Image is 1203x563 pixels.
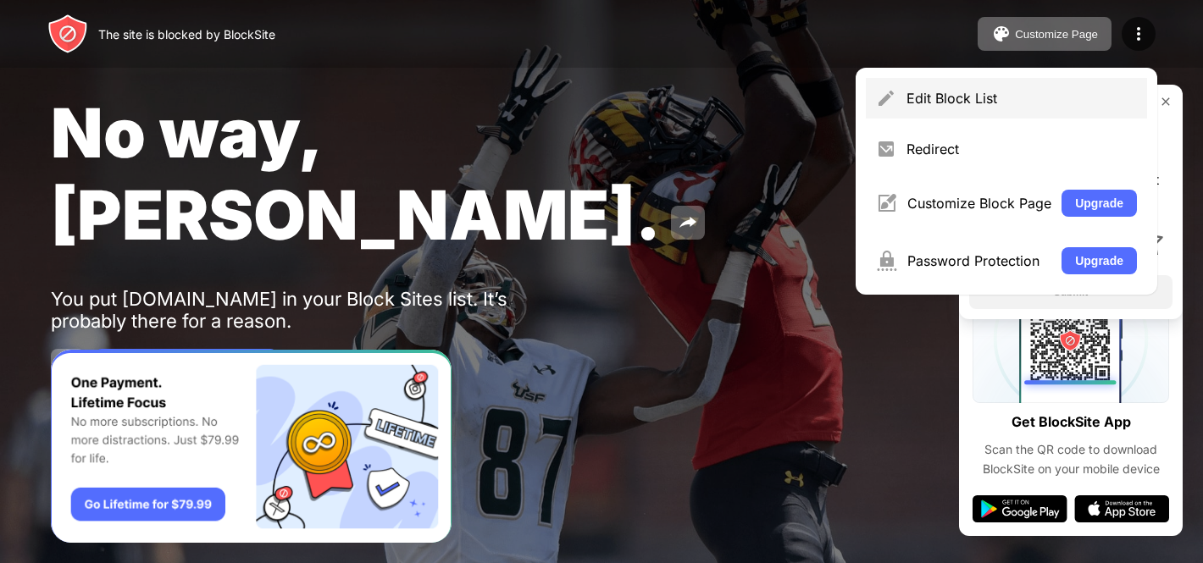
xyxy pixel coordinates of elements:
[973,495,1067,522] img: google-play.svg
[876,88,896,108] img: menu-pencil.svg
[1062,247,1137,274] button: Upgrade
[1015,28,1098,41] div: Customize Page
[1159,95,1173,108] img: rate-us-close.svg
[907,195,1051,212] div: Customize Block Page
[876,193,897,213] img: menu-customize.svg
[98,27,275,41] div: The site is blocked by BlockSite
[1074,495,1169,522] img: app-store.svg
[47,14,88,54] img: header-logo.svg
[95,349,277,383] button: Password Protection
[1128,24,1149,44] img: menu-icon.svg
[51,91,661,256] span: No way, [PERSON_NAME].
[51,288,574,332] div: You put [DOMAIN_NAME] in your Block Sites list. It’s probably there for a reason.
[1062,190,1137,217] button: Upgrade
[906,90,1137,107] div: Edit Block List
[876,139,896,159] img: menu-redirect.svg
[991,24,1012,44] img: pallet.svg
[876,251,897,271] img: menu-password.svg
[51,350,452,544] iframe: Banner
[678,213,698,233] img: share.svg
[907,252,1051,269] div: Password Protection
[978,17,1112,51] button: Customize Page
[906,141,1137,157] div: Redirect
